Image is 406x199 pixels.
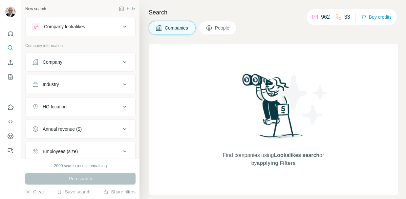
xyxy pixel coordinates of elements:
div: Company lookalikes [44,23,85,30]
p: 962 [321,13,330,21]
span: applying Filters [257,160,295,166]
button: Use Surfe API [5,116,16,128]
button: Buy credits [361,12,392,22]
button: Company lookalikes [26,19,135,34]
div: Annual revenue ($) [43,126,82,132]
div: HQ location [43,103,67,110]
button: Industry [26,77,135,92]
h4: Search [149,8,398,17]
div: Employees (size) [43,148,78,155]
button: Feedback [5,145,16,157]
button: Save search [57,188,90,195]
div: 2000 search results remaining [54,163,107,169]
button: Share filters [103,188,136,195]
button: Enrich CSV [5,56,16,68]
img: Avatar [5,7,16,17]
img: Surfe Illustration - Woman searching with binoculars [239,72,308,145]
button: HQ location [26,99,135,115]
button: Quick start [5,28,16,39]
span: Lookalikes search [274,152,319,158]
div: Industry [43,81,59,88]
button: Dashboard [5,130,16,142]
span: People [215,25,230,31]
div: Company [43,59,62,65]
span: Find companies using or by [221,151,326,167]
span: Companies [165,25,189,31]
button: Hide [114,4,139,14]
button: Employees (size) [26,144,135,159]
button: Use Surfe on LinkedIn [5,101,16,113]
div: New search [25,6,46,12]
button: My lists [5,71,16,83]
button: Search [5,42,16,54]
p: 33 [344,13,350,21]
p: Company information [25,43,136,49]
button: Company [26,54,135,70]
button: Annual revenue ($) [26,121,135,137]
img: Surfe Illustration - Stars [273,70,332,129]
button: Clear [25,188,44,195]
